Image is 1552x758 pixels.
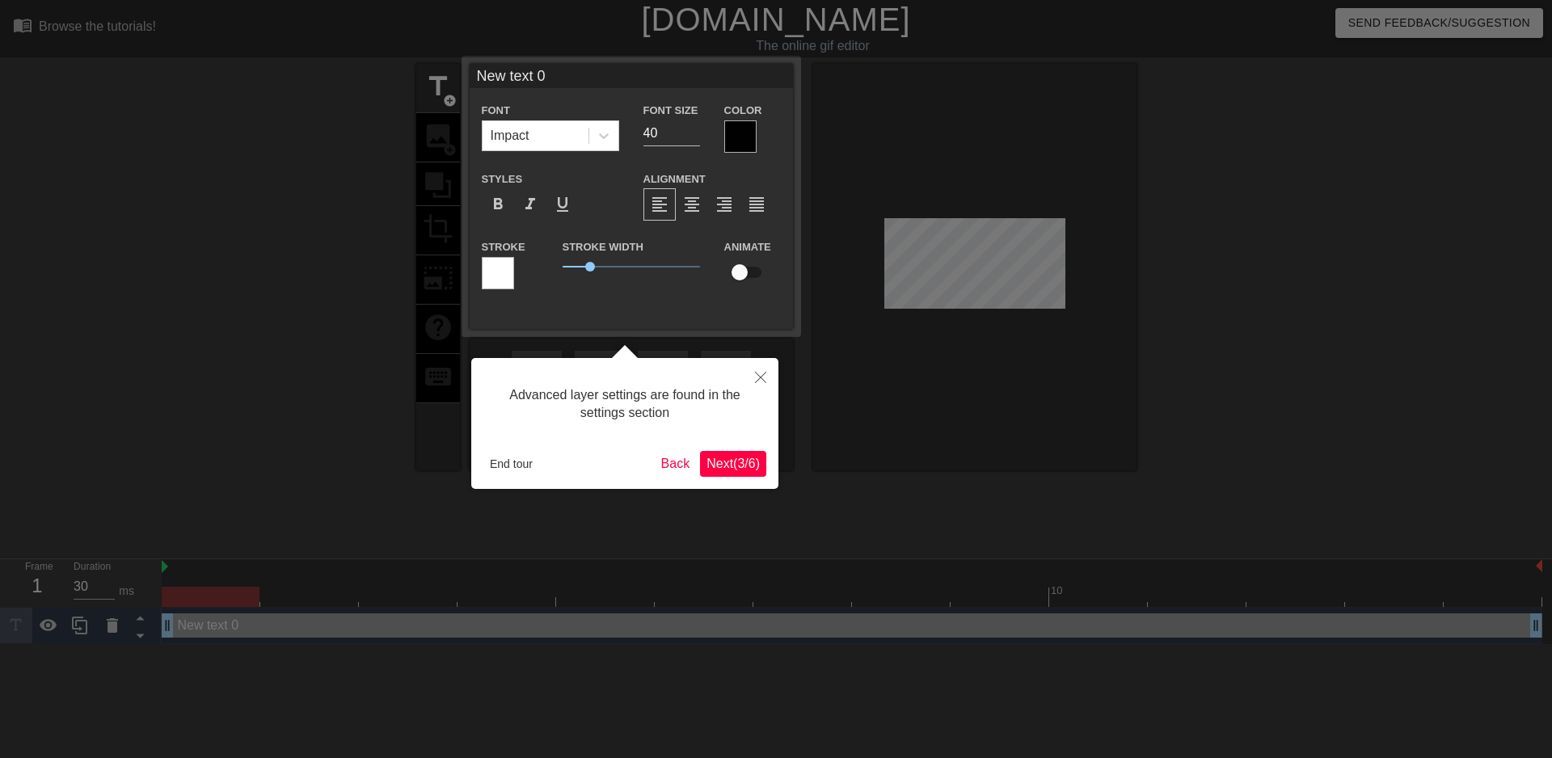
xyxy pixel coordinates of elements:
[483,452,539,476] button: End tour
[743,358,778,395] button: Close
[700,451,766,477] button: Next
[706,457,760,470] span: Next ( 3 / 6 )
[483,370,766,439] div: Advanced layer settings are found in the settings section
[655,451,697,477] button: Back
